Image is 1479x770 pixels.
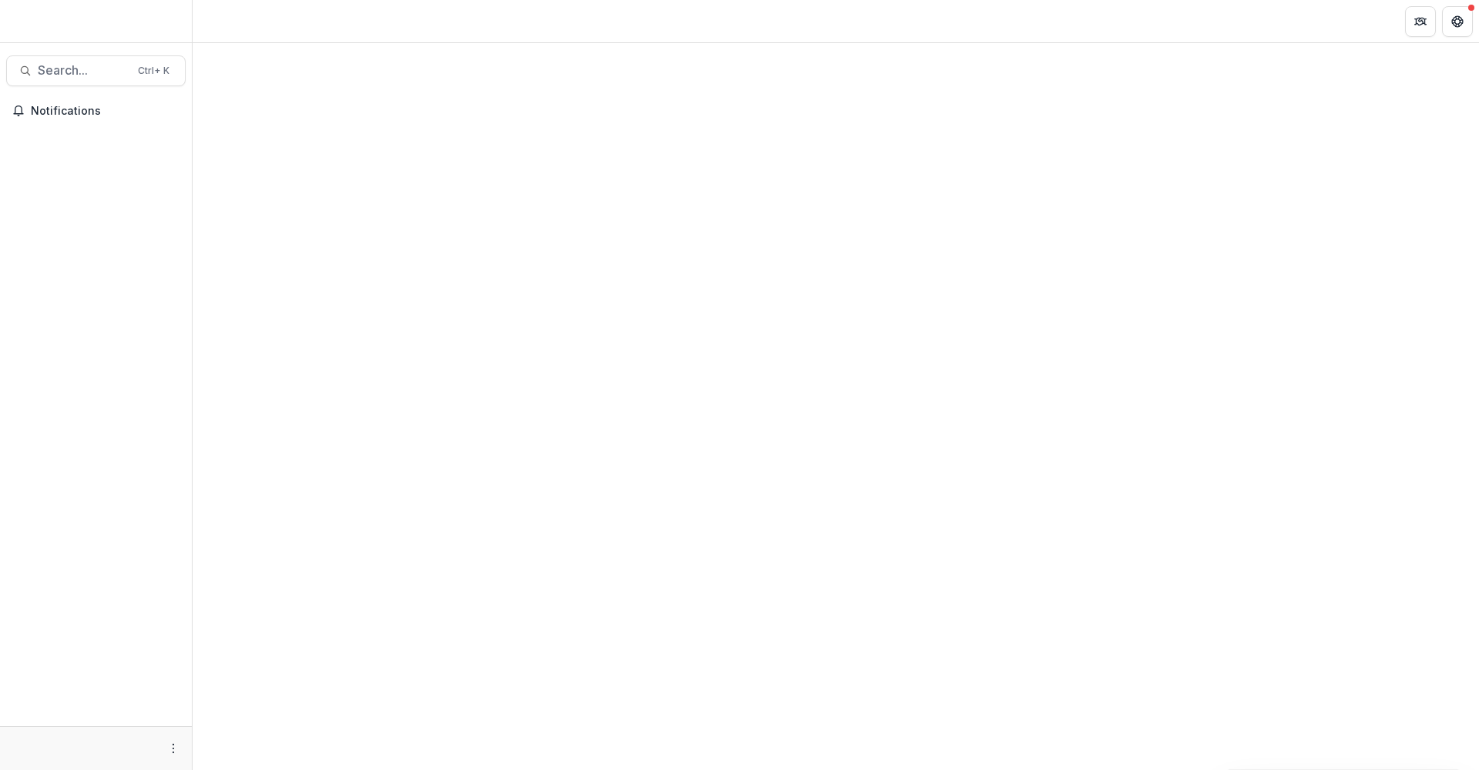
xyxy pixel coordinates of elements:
[6,55,186,86] button: Search...
[135,62,173,79] div: Ctrl + K
[1405,6,1436,37] button: Partners
[164,739,183,758] button: More
[199,10,264,32] nav: breadcrumb
[6,99,186,123] button: Notifications
[31,105,179,118] span: Notifications
[1442,6,1473,37] button: Get Help
[38,63,129,78] span: Search...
